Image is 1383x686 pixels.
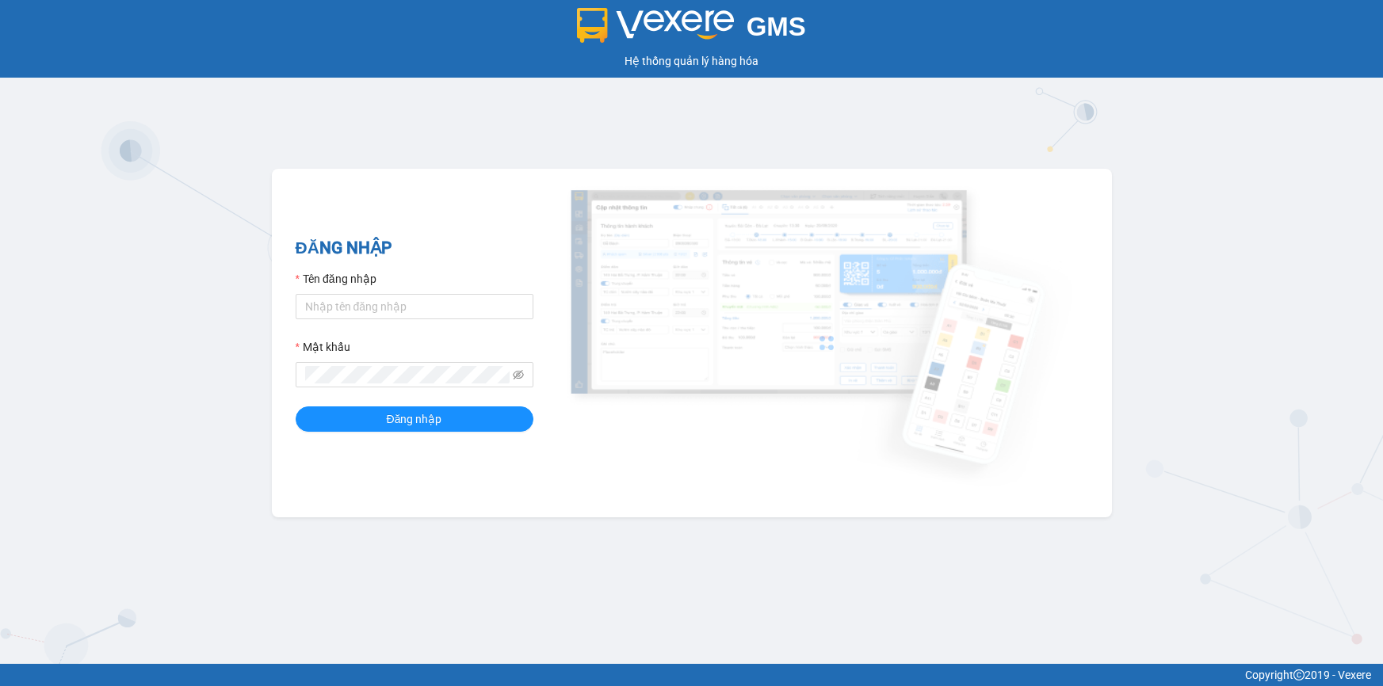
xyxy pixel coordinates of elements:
img: logo 2 [577,8,734,43]
label: Tên đăng nhập [296,270,376,288]
div: Copyright 2019 - Vexere [12,666,1371,684]
label: Mật khẩu [296,338,350,356]
div: Hệ thống quản lý hàng hóa [4,52,1379,70]
button: Đăng nhập [296,406,533,432]
span: Đăng nhập [387,410,442,428]
input: Mật khẩu [305,366,510,383]
input: Tên đăng nhập [296,294,533,319]
h2: ĐĂNG NHẬP [296,235,533,261]
span: eye-invisible [513,369,524,380]
span: GMS [747,12,806,41]
a: GMS [577,24,806,36]
span: copyright [1293,669,1305,680]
